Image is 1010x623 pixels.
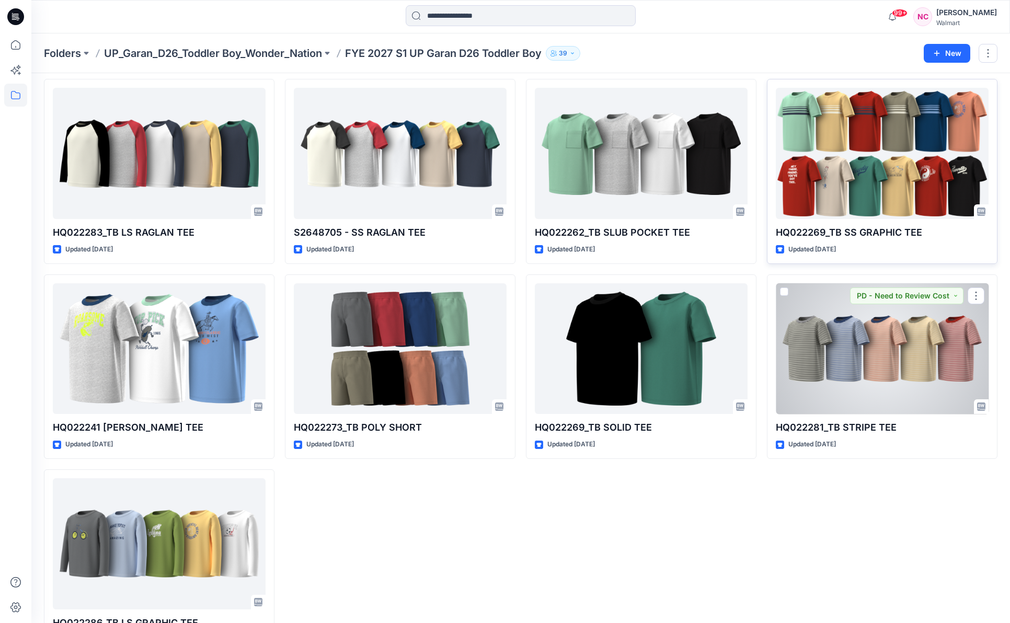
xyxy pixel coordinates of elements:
[294,225,507,240] p: S2648705 - SS RAGLAN TEE
[294,283,507,414] a: HQ022273_TB POLY SHORT
[53,478,266,609] a: HQ022286_TB LS GRAPHIC TEE
[535,225,748,240] p: HQ022262_TB SLUB POCKET TEE
[104,46,322,61] a: UP_Garan_D26_Toddler Boy_Wonder_Nation
[53,283,266,414] a: HQ022241 TB RINGER TEE
[294,420,507,435] p: HQ022273_TB POLY SHORT
[559,48,567,59] p: 39
[936,19,997,27] div: Walmart
[306,244,354,255] p: Updated [DATE]
[892,9,908,17] span: 99+
[546,46,580,61] button: 39
[913,7,932,26] div: NC
[294,88,507,219] a: S2648705 - SS RAGLAN TEE
[924,44,970,63] button: New
[345,46,542,61] p: FYE 2027 S1 UP Garan D26 Toddler Boy
[44,46,81,61] a: Folders
[53,88,266,219] a: HQ022283_TB LS RAGLAN TEE
[776,283,989,414] a: HQ022281_TB STRIPE TEE
[936,6,997,19] div: [PERSON_NAME]
[65,244,113,255] p: Updated [DATE]
[535,420,748,435] p: HQ022269_TB SOLID TEE
[788,244,836,255] p: Updated [DATE]
[547,439,595,450] p: Updated [DATE]
[65,439,113,450] p: Updated [DATE]
[788,439,836,450] p: Updated [DATE]
[53,420,266,435] p: HQ022241 [PERSON_NAME] TEE
[776,88,989,219] a: HQ022269_TB SS GRAPHIC TEE
[776,225,989,240] p: HQ022269_TB SS GRAPHIC TEE
[776,420,989,435] p: HQ022281_TB STRIPE TEE
[53,225,266,240] p: HQ022283_TB LS RAGLAN TEE
[535,88,748,219] a: HQ022262_TB SLUB POCKET TEE
[306,439,354,450] p: Updated [DATE]
[535,283,748,414] a: HQ022269_TB SOLID TEE
[547,244,595,255] p: Updated [DATE]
